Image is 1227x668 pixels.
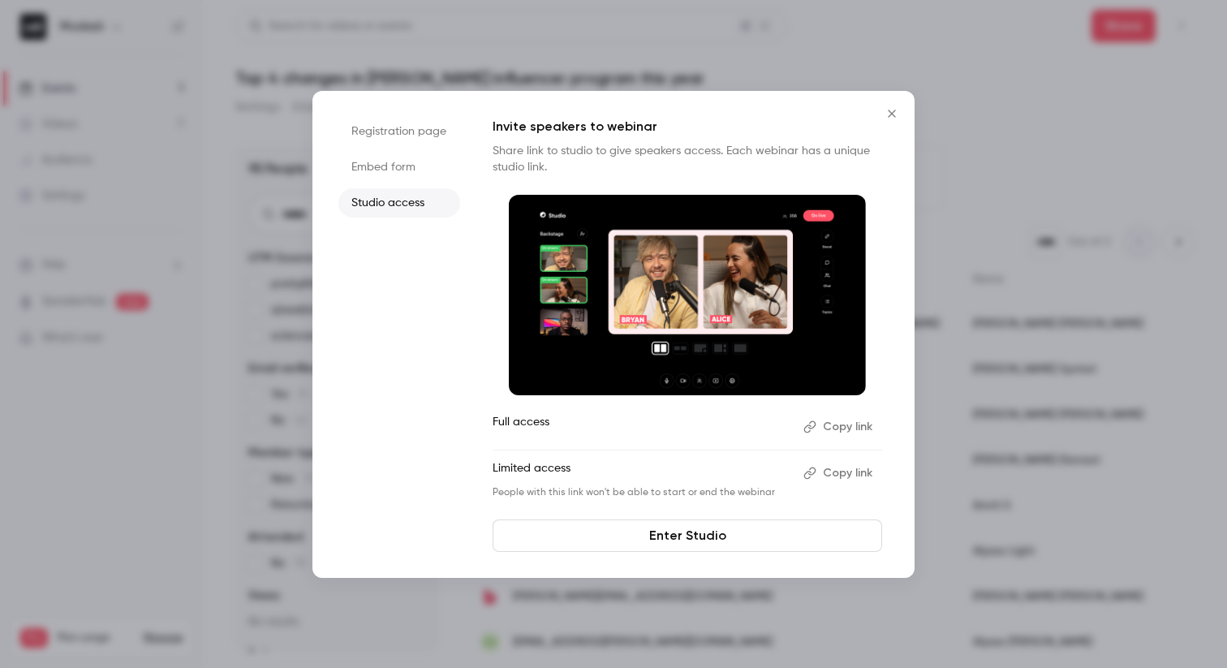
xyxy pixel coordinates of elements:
li: Embed form [338,153,460,182]
p: Limited access [493,460,790,486]
li: Registration page [338,117,460,146]
p: People with this link won't be able to start or end the webinar [493,486,790,499]
button: Copy link [797,460,882,486]
p: Invite speakers to webinar [493,117,882,136]
p: Full access [493,414,790,440]
p: Share link to studio to give speakers access. Each webinar has a unique studio link. [493,143,882,175]
button: Close [876,97,908,130]
img: Invite speakers to webinar [509,195,866,396]
li: Studio access [338,188,460,218]
a: Enter Studio [493,519,882,552]
button: Copy link [797,414,882,440]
